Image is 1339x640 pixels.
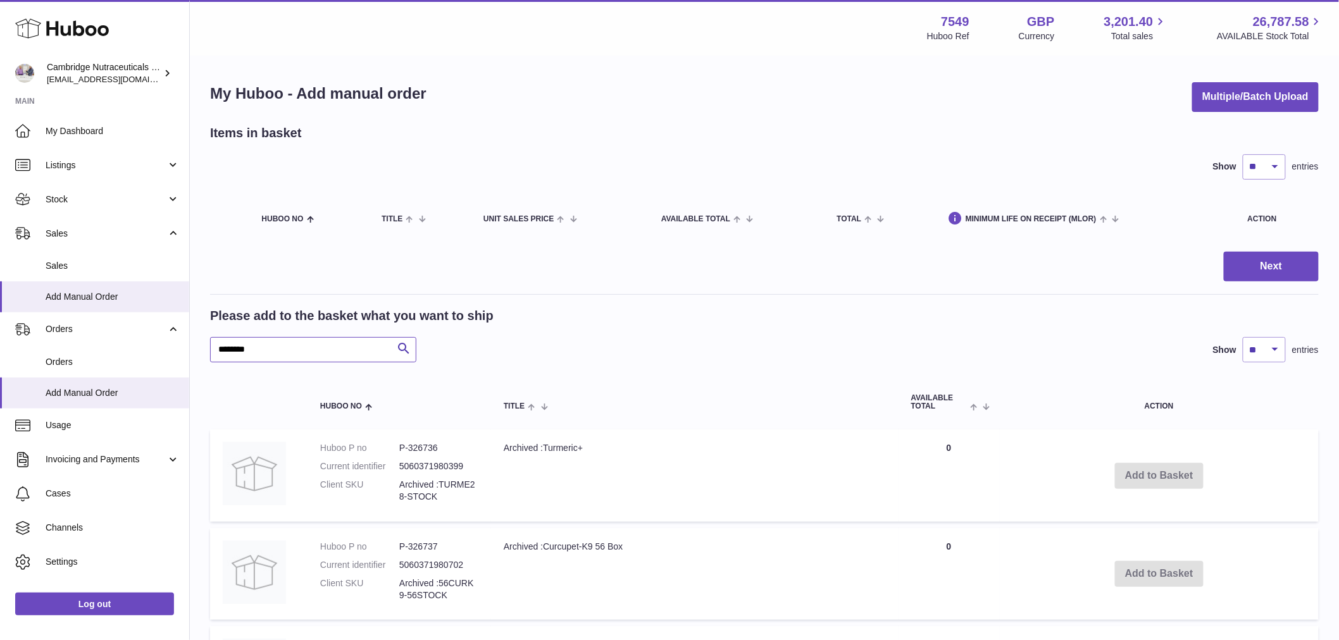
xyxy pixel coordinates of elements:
[399,541,478,553] dd: P-326737
[491,528,899,620] td: Archived :Curcupet-K9 56 Box
[47,74,186,84] span: [EMAIL_ADDRESS][DOMAIN_NAME]
[46,323,166,335] span: Orders
[47,61,161,85] div: Cambridge Nutraceuticals Ltd
[320,442,399,454] dt: Huboo P no
[320,577,399,601] dt: Client SKU
[483,215,554,223] span: Unit Sales Price
[15,593,174,615] a: Log out
[491,429,899,522] td: Archived :Turmeric+
[1253,13,1309,30] span: 26,787.58
[46,387,180,399] span: Add Manual Order
[911,394,968,410] span: AVAILABLE Total
[46,125,180,137] span: My Dashboard
[1217,13,1324,42] a: 26,787.58 AVAILABLE Stock Total
[1027,13,1054,30] strong: GBP
[46,228,166,240] span: Sales
[46,488,180,500] span: Cases
[941,13,969,30] strong: 7549
[210,83,427,104] h1: My Huboo - Add manual order
[46,291,180,303] span: Add Manual Order
[399,442,478,454] dd: P-326736
[1292,344,1319,356] span: entries
[320,460,399,472] dt: Current identifier
[837,215,861,223] span: Total
[15,64,34,83] img: qvc@camnutra.com
[223,541,286,604] img: Archived :Curcupet-K9 56 Box
[320,541,399,553] dt: Huboo P no
[1213,344,1236,356] label: Show
[1292,161,1319,173] span: entries
[1248,215,1306,223] div: Action
[262,215,304,223] span: Huboo no
[223,442,286,505] img: Archived :Turmeric+
[1213,161,1236,173] label: Show
[399,559,478,571] dd: 5060371980702
[46,260,180,272] span: Sales
[1224,252,1319,281] button: Next
[661,215,730,223] span: AVAILABLE Total
[382,215,402,223] span: Title
[899,429,1000,522] td: 0
[1111,30,1168,42] span: Total sales
[1104,13,1168,42] a: 3,201.40 Total sales
[1217,30,1324,42] span: AVAILABLE Stock Total
[46,194,166,206] span: Stock
[210,125,302,142] h2: Items in basket
[46,522,180,534] span: Channels
[399,460,478,472] dd: 5060371980399
[46,356,180,368] span: Orders
[399,577,478,601] dd: Archived :56CURK9-56STOCK
[899,528,1000,620] td: 0
[1192,82,1319,112] button: Multiple/Batch Upload
[46,159,166,171] span: Listings
[320,402,362,410] span: Huboo no
[1000,381,1319,423] th: Action
[46,419,180,431] span: Usage
[966,215,1097,223] span: Minimum Life On Receipt (MLOR)
[1019,30,1055,42] div: Currency
[46,453,166,465] span: Invoicing and Payments
[210,307,494,324] h2: Please add to the basket what you want to ship
[320,479,399,503] dt: Client SKU
[504,402,525,410] span: Title
[399,479,478,503] dd: Archived :TURME28-STOCK
[320,559,399,571] dt: Current identifier
[927,30,969,42] div: Huboo Ref
[46,556,180,568] span: Settings
[1104,13,1154,30] span: 3,201.40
